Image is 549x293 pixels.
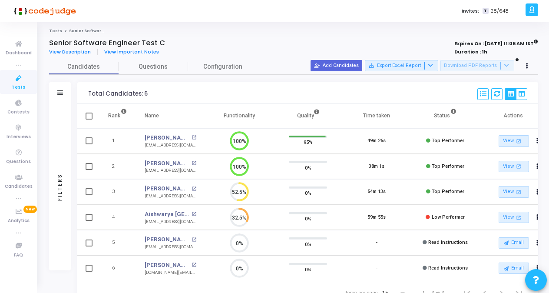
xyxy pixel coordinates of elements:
button: Email [499,263,529,274]
span: Contests [7,109,30,116]
button: Actions [532,186,544,198]
div: 38m 1s [369,163,384,170]
mat-icon: save_alt [368,63,374,69]
span: Questions [119,62,188,71]
div: Total Candidates: 6 [88,90,148,97]
div: 59m 55s [367,214,386,221]
span: Top Performer [432,189,464,194]
span: Tests [12,84,25,91]
button: Add Candidates [311,60,362,71]
div: [EMAIL_ADDRESS][DOMAIN_NAME] [145,193,196,200]
label: Invites: [462,7,479,15]
div: Name [145,111,159,120]
button: Email [499,237,529,249]
span: 0% [305,214,311,223]
span: T [483,8,488,14]
td: 5 [99,230,136,256]
a: [PERSON_NAME] [145,184,189,193]
mat-icon: open_in_new [515,188,523,196]
td: 2 [99,154,136,180]
a: View [499,135,529,147]
div: Filters [56,139,64,235]
div: Time taken [363,111,390,120]
span: View Important Notes [104,48,159,55]
span: 0% [305,240,311,248]
mat-icon: person_add_alt [314,63,320,69]
td: 3 [99,179,136,205]
span: Configuration [203,62,242,71]
button: Actions [532,211,544,223]
span: Low Performer [432,214,465,220]
button: Actions [532,263,544,275]
mat-icon: open_in_new [192,135,196,140]
a: [PERSON_NAME] [145,133,189,142]
button: Actions [532,160,544,173]
span: Senior Software Engineer Test C [69,28,140,33]
a: View [499,186,529,198]
th: Status [411,104,480,128]
span: New [23,206,37,213]
strong: Expires On : [DATE] 11:06 AM IST [454,38,538,47]
a: View [499,212,529,223]
span: Read Instructions [428,265,468,271]
mat-icon: open_in_new [192,263,196,267]
td: 4 [99,205,136,230]
div: [EMAIL_ADDRESS][DOMAIN_NAME] [145,142,196,149]
span: Analytics [8,217,30,225]
mat-icon: open_in_new [515,214,523,221]
a: View Important Notes [98,49,165,55]
span: Read Instructions [428,240,468,245]
div: View Options [505,88,527,100]
button: Export Excel Report [365,60,438,71]
mat-icon: open_in_new [192,237,196,242]
div: [EMAIL_ADDRESS][DOMAIN_NAME] [145,244,196,250]
span: Top Performer [432,138,464,143]
button: Actions [532,135,544,147]
span: 0% [305,163,311,172]
a: Aishwarya [GEOGRAPHIC_DATA] [145,210,189,219]
span: Candidates [49,62,119,71]
span: Interviews [7,133,31,141]
nav: breadcrumb [49,28,538,34]
a: [PERSON_NAME] [145,261,189,270]
span: 28/648 [490,7,509,15]
div: - [376,265,377,272]
a: Tests [49,28,62,33]
span: View Description [49,48,91,55]
div: [EMAIL_ADDRESS][DOMAIN_NAME] [145,167,196,174]
div: 49m 26s [367,137,386,145]
span: Dashboard [6,50,32,57]
span: 0% [305,189,311,197]
mat-icon: open_in_new [515,163,523,170]
div: 54m 13s [367,188,386,196]
button: Actions [532,237,544,249]
h4: Senior Software Engineer Test C [49,39,165,47]
mat-icon: open_in_new [192,186,196,191]
a: [PERSON_NAME] [145,235,189,244]
span: 95% [304,138,313,146]
button: Download PDF Reports [440,60,514,71]
th: Actions [480,104,548,128]
span: Questions [6,158,31,166]
th: Rank [99,104,136,128]
span: Top Performer [432,163,464,169]
a: View Description [49,49,98,55]
mat-icon: open_in_new [192,161,196,166]
strong: Duration : 1h [454,48,487,55]
div: [EMAIL_ADDRESS][DOMAIN_NAME] [145,219,196,225]
mat-icon: open_in_new [515,137,523,145]
mat-icon: open_in_new [192,212,196,216]
td: 1 [99,128,136,154]
span: Candidates [5,183,33,190]
td: 6 [99,256,136,281]
img: logo [11,2,76,20]
a: [PERSON_NAME] [145,159,189,168]
span: 0% [305,265,311,274]
a: View [499,161,529,173]
div: - [376,239,377,246]
th: Functionality [205,104,274,128]
div: [DOMAIN_NAME][EMAIL_ADDRESS][DOMAIN_NAME] [145,270,196,276]
span: FAQ [14,252,23,259]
